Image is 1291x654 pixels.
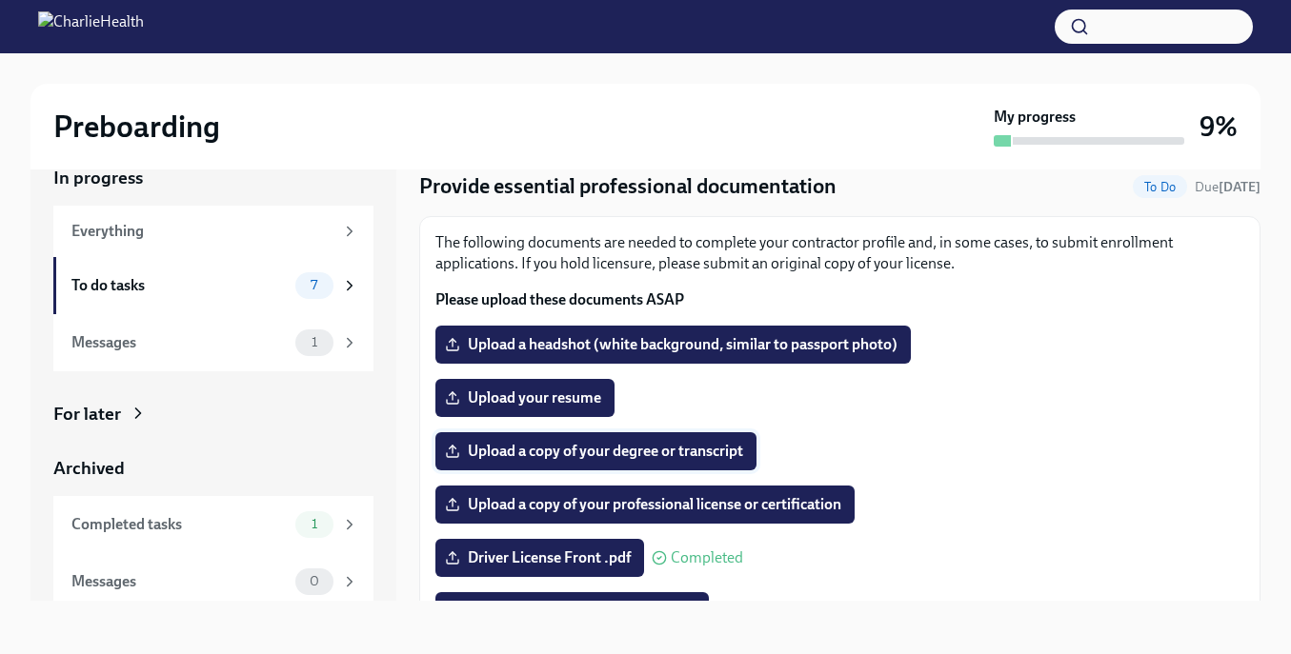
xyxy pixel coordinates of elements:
[1195,178,1261,196] span: October 20th, 2025 09:00
[53,553,373,610] a: Messages0
[53,108,220,146] h2: Preboarding
[671,550,743,565] span: Completed
[300,517,329,531] span: 1
[449,442,743,461] span: Upload a copy of your degree or transcript
[449,548,631,567] span: Driver License Front .pdf
[53,257,373,314] a: To do tasks7
[1133,180,1187,194] span: To Do
[435,326,911,364] label: Upload a headshot (white background, similar to passport photo)
[71,571,288,592] div: Messages
[53,402,121,426] div: For later
[1219,179,1261,195] strong: [DATE]
[419,172,837,201] h4: Provide essential professional documentation
[1200,109,1238,144] h3: 9%
[435,432,756,470] label: Upload a copy of your degree or transcript
[435,290,684,308] strong: Please upload these documents ASAP
[435,539,644,577] label: Driver License Front .pdf
[298,574,331,588] span: 0
[53,206,373,257] a: Everything
[38,11,144,42] img: CharlieHealth
[53,496,373,553] a: Completed tasks1
[449,495,841,514] span: Upload a copy of your professional license or certification
[71,332,288,353] div: Messages
[53,314,373,371] a: Messages1
[449,335,898,354] span: Upload a headshot (white background, similar to passport photo)
[1195,179,1261,195] span: Due
[299,278,329,292] span: 7
[53,456,373,481] a: Archived
[994,107,1076,128] strong: My progress
[71,221,333,242] div: Everything
[71,514,288,535] div: Completed tasks
[435,232,1244,274] p: The following documents are needed to complete your contractor profile and, in some cases, to sub...
[435,486,855,524] label: Upload a copy of your professional license or certification
[300,335,329,349] span: 1
[53,166,373,190] a: In progress
[71,275,288,296] div: To do tasks
[449,388,601,407] span: Upload your resume
[53,402,373,426] a: For later
[435,379,615,417] label: Upload your resume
